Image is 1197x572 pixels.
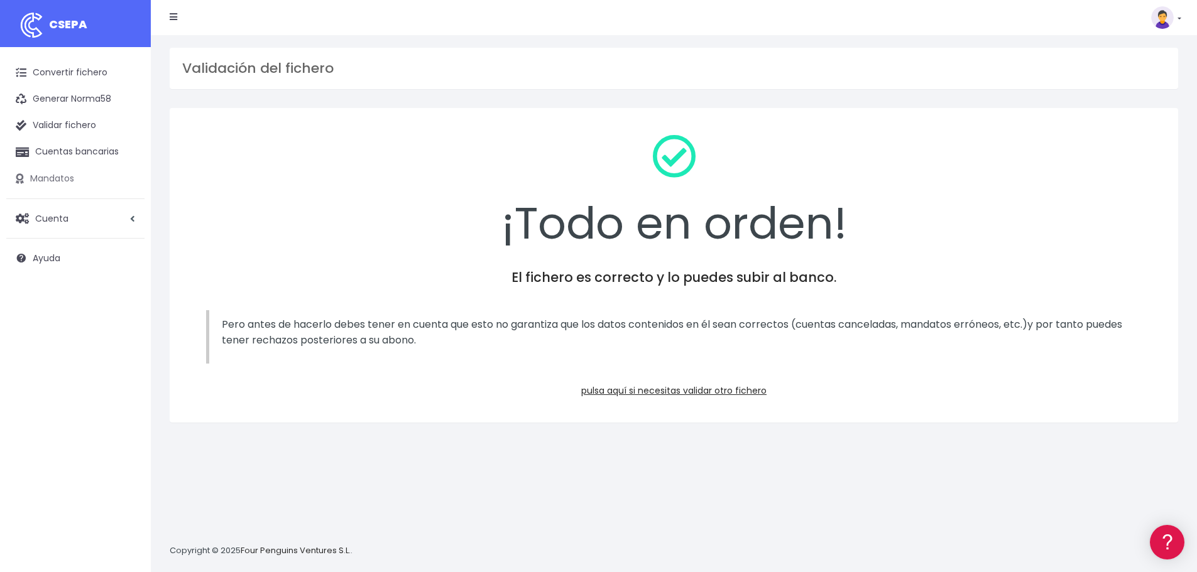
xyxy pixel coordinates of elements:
[13,107,239,126] a: Información general
[13,269,239,289] a: General
[6,60,145,86] a: Convertir fichero
[6,245,145,271] a: Ayuda
[6,86,145,112] a: Generar Norma58
[13,301,239,313] div: Programadores
[49,16,87,32] span: CSEPA
[16,9,47,41] img: logo
[6,139,145,165] a: Cuentas bancarias
[13,178,239,198] a: Problemas habituales
[6,166,145,192] a: Mandatos
[13,321,239,340] a: API
[13,198,239,217] a: Videotutoriales
[241,544,351,556] a: Four Penguins Ventures S.L.
[35,212,68,224] span: Cuenta
[173,362,242,374] a: POWERED BY ENCHANT
[1151,6,1174,29] img: profile
[186,124,1162,256] div: ¡Todo en orden!
[33,252,60,264] span: Ayuda
[6,112,145,139] a: Validar fichero
[170,544,353,558] p: Copyright © 2025 .
[13,87,239,99] div: Información general
[182,60,1166,77] h3: Validación del fichero
[222,316,1129,348] p: Pero antes de hacerlo debes tener en cuenta que esto no garantiza que los datos contenidos en él ...
[13,139,239,151] div: Convertir ficheros
[13,159,239,178] a: Formatos
[581,384,767,397] a: pulsa aquí si necesitas validar otro fichero
[6,205,145,232] a: Cuenta
[13,217,239,237] a: Perfiles de empresas
[186,269,1162,285] h4: El fichero es correcto y lo puedes subir al banco.
[13,249,239,261] div: Facturación
[13,336,239,358] button: Contáctanos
